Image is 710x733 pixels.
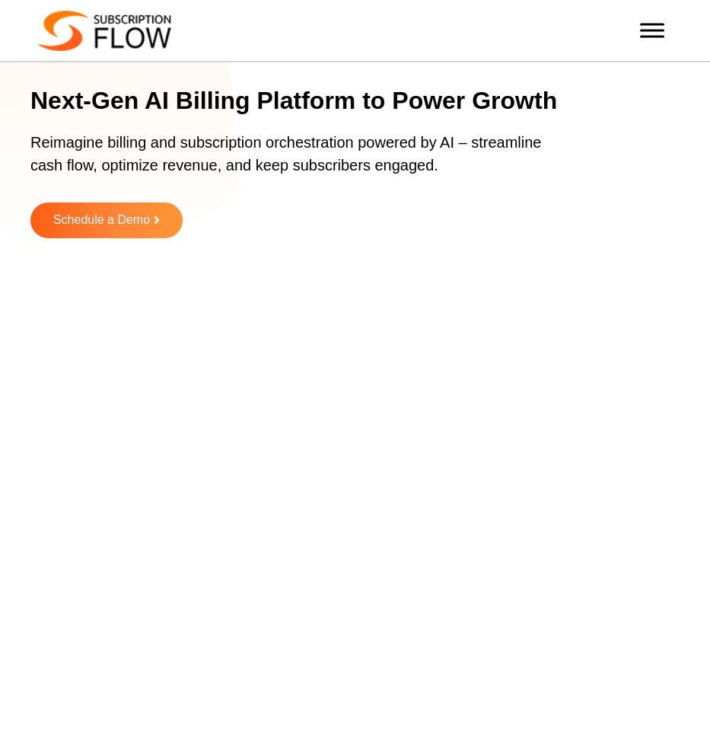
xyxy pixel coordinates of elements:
[38,11,171,51] img: Subscriptionflow
[30,85,661,116] h1: Next-Gen AI Billing Platform to Power Growth
[640,23,664,37] button: Toggle Menu
[30,202,183,238] a: Schedule a Demo
[53,214,150,227] span: Schedule a Demo
[30,131,548,192] p: Reimagine billing and subscription orchestration powered by AI – streamline cash flow, optimize r...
